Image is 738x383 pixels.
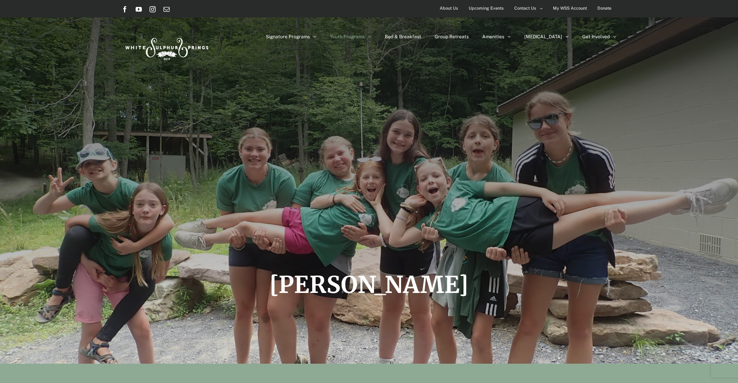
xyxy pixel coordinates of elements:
[136,6,142,12] a: YouTube
[435,17,469,56] a: Group Retreats
[266,17,316,56] a: Signature Programs
[150,6,156,12] a: Instagram
[435,34,469,39] span: Group Retreats
[330,17,371,56] a: Youth Programs
[553,3,587,14] span: My WSS Account
[269,270,469,299] span: [PERSON_NAME]
[440,3,458,14] span: About Us
[330,34,365,39] span: Youth Programs
[122,6,128,12] a: Facebook
[597,3,611,14] span: Donate
[469,3,504,14] span: Upcoming Events
[266,17,616,56] nav: Main Menu
[482,34,504,39] span: Amenities
[385,34,421,39] span: Bed & Breakfast
[524,34,562,39] span: [MEDICAL_DATA]
[582,17,616,56] a: Get Involved
[122,29,211,66] img: White Sulphur Springs Logo
[514,3,536,14] span: Contact Us
[524,17,569,56] a: [MEDICAL_DATA]
[385,17,421,56] a: Bed & Breakfast
[266,34,310,39] span: Signature Programs
[582,34,610,39] span: Get Involved
[163,6,170,12] a: Email
[482,17,511,56] a: Amenities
